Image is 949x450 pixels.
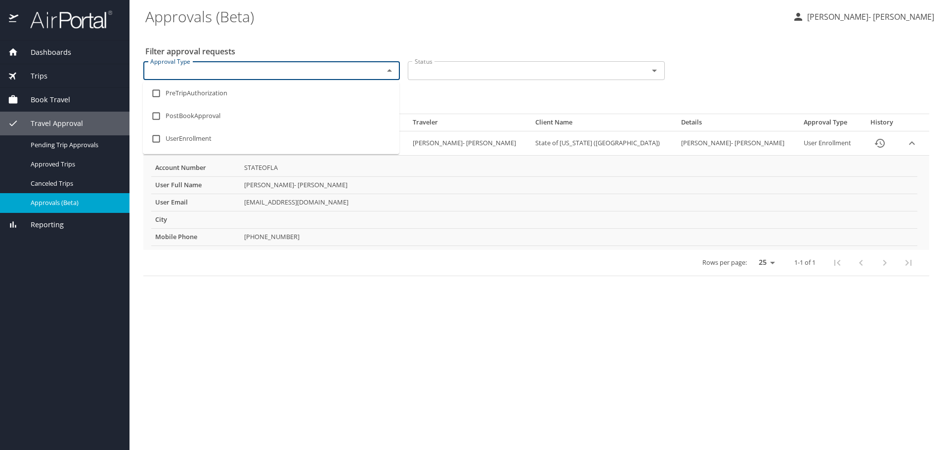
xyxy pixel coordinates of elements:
p: 1-1 of 1 [794,259,816,266]
span: Canceled Trips [31,179,118,188]
h2: Filter approval requests [145,43,235,59]
li: UserEnrollment [143,127,399,150]
th: Traveler [409,118,531,131]
span: Travel Approval [18,118,83,129]
span: Approved Trips [31,160,118,169]
table: More info for approvals [151,160,917,246]
button: History [868,131,892,155]
table: Approval table [143,118,929,276]
img: icon-airportal.png [9,10,19,29]
td: [PERSON_NAME]- [PERSON_NAME] [240,176,917,194]
td: [PERSON_NAME]- [PERSON_NAME] [677,131,800,156]
span: Pending Trip Approvals [31,140,118,150]
td: State of [US_STATE] ([GEOGRAPHIC_DATA]) [531,131,677,156]
button: expand row [905,136,919,151]
td: [PERSON_NAME]- [PERSON_NAME] [409,131,531,156]
p: Rows per page: [702,259,747,266]
button: Open [647,64,661,78]
th: User Full Name [151,176,240,194]
p: [PERSON_NAME]- [PERSON_NAME] [804,11,934,23]
span: Approvals (Beta) [31,198,118,207]
th: User Email [151,194,240,211]
th: Mobile Phone [151,228,240,245]
span: Dashboards [18,47,71,58]
button: [PERSON_NAME]- [PERSON_NAME] [788,8,938,26]
td: User Enrollment [800,131,863,156]
td: STATEOFLA [240,160,917,176]
button: Close [383,64,396,78]
th: Client Name [531,118,677,131]
span: Trips [18,71,47,82]
select: rows per page [751,255,778,270]
th: Approval Type [800,118,863,131]
span: Reporting [18,219,64,230]
h1: Approvals (Beta) [145,1,784,32]
span: Book Travel [18,94,70,105]
th: Details [677,118,800,131]
td: [EMAIL_ADDRESS][DOMAIN_NAME] [240,194,917,211]
li: PostBookApproval [143,105,399,127]
th: History [863,118,901,131]
td: [PHONE_NUMBER] [240,228,917,245]
th: City [151,211,240,228]
img: airportal-logo.png [19,10,112,29]
li: PreTripAuthorization [143,82,399,105]
th: Account Number [151,160,240,176]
